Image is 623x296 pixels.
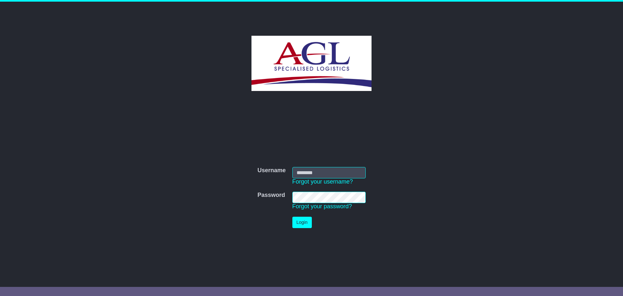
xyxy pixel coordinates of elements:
[292,178,353,185] a: Forgot your username?
[257,192,285,199] label: Password
[257,167,286,174] label: Username
[292,203,352,210] a: Forgot your password?
[292,217,312,228] button: Login
[251,36,371,91] img: AGL SPECIALISED LOGISTICS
